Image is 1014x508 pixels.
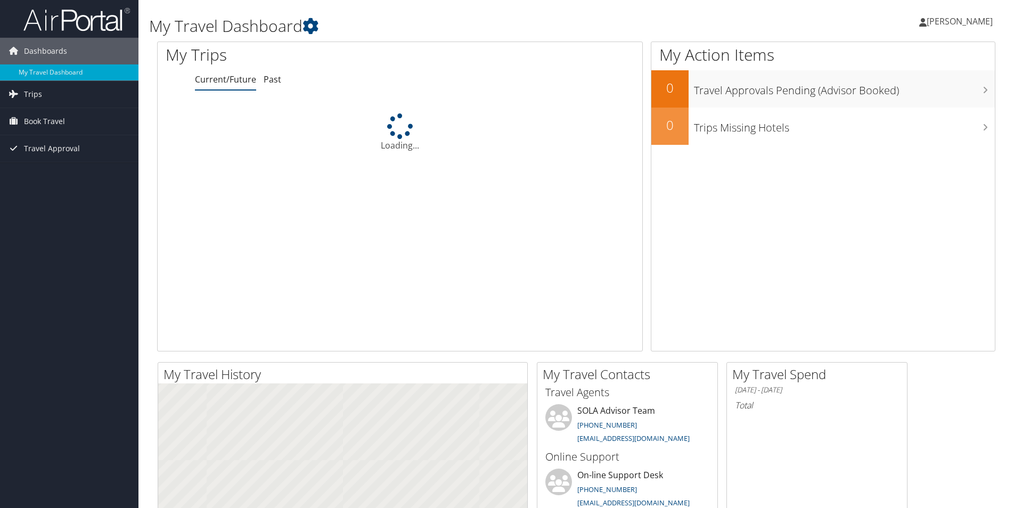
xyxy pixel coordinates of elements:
a: [EMAIL_ADDRESS][DOMAIN_NAME] [577,433,690,443]
a: [PHONE_NUMBER] [577,420,637,430]
h1: My Travel Dashboard [149,15,718,37]
h1: My Action Items [651,44,995,66]
div: Loading... [158,113,642,152]
span: Book Travel [24,108,65,135]
h3: Travel Agents [545,385,709,400]
h2: 0 [651,79,689,97]
span: Trips [24,81,42,108]
img: airportal-logo.png [23,7,130,32]
a: Current/Future [195,73,256,85]
h2: My Travel History [163,365,527,383]
li: SOLA Advisor Team [540,404,715,448]
h3: Travel Approvals Pending (Advisor Booked) [694,78,995,98]
span: [PERSON_NAME] [927,15,993,27]
a: Past [264,73,281,85]
h6: [DATE] - [DATE] [735,385,899,395]
a: 0Trips Missing Hotels [651,108,995,145]
h2: My Travel Spend [732,365,907,383]
h6: Total [735,399,899,411]
h3: Online Support [545,449,709,464]
h2: 0 [651,116,689,134]
a: 0Travel Approvals Pending (Advisor Booked) [651,70,995,108]
h1: My Trips [166,44,432,66]
h2: My Travel Contacts [543,365,717,383]
h3: Trips Missing Hotels [694,115,995,135]
a: [PERSON_NAME] [919,5,1003,37]
span: Travel Approval [24,135,80,162]
a: [PHONE_NUMBER] [577,485,637,494]
span: Dashboards [24,38,67,64]
a: [EMAIL_ADDRESS][DOMAIN_NAME] [577,498,690,507]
